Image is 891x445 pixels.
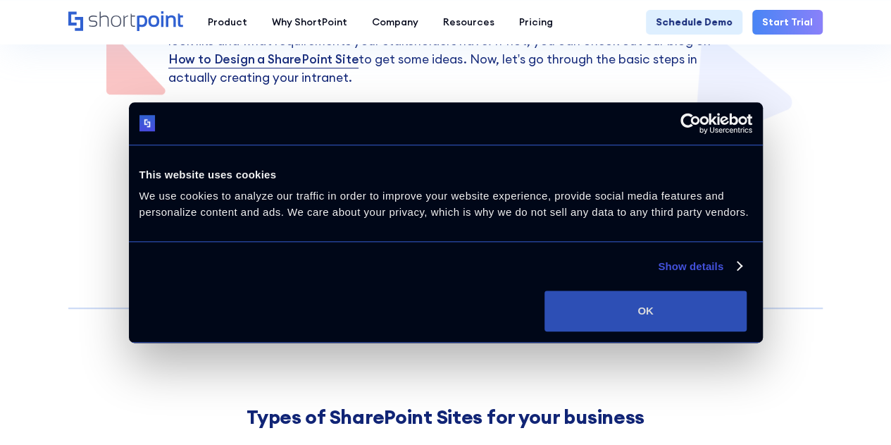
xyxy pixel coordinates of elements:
a: Show details [658,258,741,275]
div: Pricing [519,15,553,30]
div: Why ShortPoint [272,15,347,30]
div: Company [372,15,418,30]
a: Why ShortPoint [259,10,359,35]
iframe: Chat Widget [637,281,891,445]
div: This website uses cookies [139,166,752,183]
a: Schedule Demo [646,10,742,35]
a: Product [195,10,259,35]
a: Resources [430,10,506,35]
a: Start Trial [752,10,823,35]
span: We use cookies to analyze our traffic in order to improve your website experience, provide social... [139,190,749,218]
button: OK [544,291,747,331]
a: Usercentrics Cookiebot - opens in a new window [629,113,752,134]
a: Home [68,11,183,32]
img: logo [139,116,156,132]
a: Pricing [506,10,565,35]
a: How to Design a SharePoint Site [168,50,359,68]
a: Company [359,10,430,35]
div: Product [208,15,247,30]
h2: Types of SharePoint Sites for your business [168,406,723,428]
div: Resources [443,15,494,30]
